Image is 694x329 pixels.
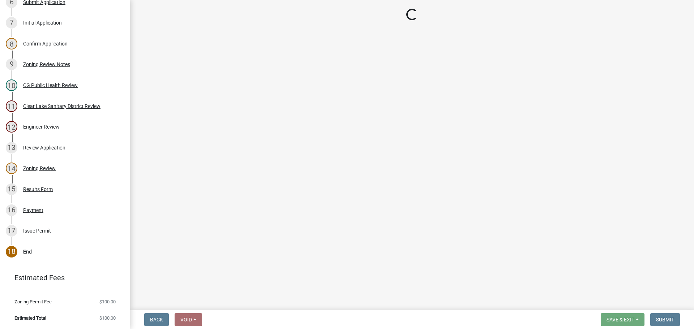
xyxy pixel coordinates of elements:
[23,187,53,192] div: Results Form
[6,270,119,285] a: Estimated Fees
[6,183,17,195] div: 15
[23,208,43,213] div: Payment
[23,228,51,233] div: Issue Permit
[6,38,17,49] div: 8
[175,313,202,326] button: Void
[6,246,17,257] div: 18
[23,104,100,109] div: Clear Lake Sanitary District Review
[23,83,78,88] div: CG Public Health Review
[6,100,17,112] div: 11
[6,121,17,133] div: 12
[650,313,680,326] button: Submit
[656,317,674,322] span: Submit
[6,225,17,237] div: 17
[23,249,32,254] div: End
[23,41,68,46] div: Confirm Application
[607,317,634,322] span: Save & Exit
[144,313,169,326] button: Back
[180,317,192,322] span: Void
[23,166,56,171] div: Zoning Review
[14,316,46,320] span: Estimated Total
[601,313,644,326] button: Save & Exit
[99,299,116,304] span: $100.00
[6,59,17,70] div: 9
[14,299,52,304] span: Zoning Permit Fee
[23,145,65,150] div: Review Application
[150,317,163,322] span: Back
[6,142,17,153] div: 13
[99,316,116,320] span: $100.00
[23,20,62,25] div: Initial Application
[23,62,70,67] div: Zoning Review Notes
[6,17,17,29] div: 7
[6,204,17,216] div: 16
[23,124,60,129] div: Engineer Review
[6,163,17,174] div: 14
[6,79,17,91] div: 10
